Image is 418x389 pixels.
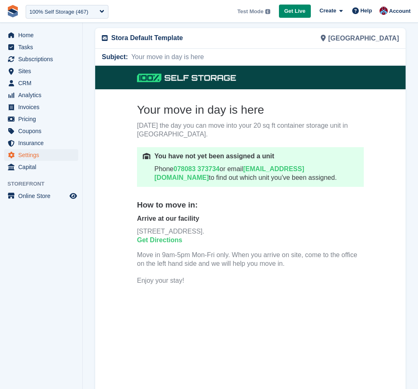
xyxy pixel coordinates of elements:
div: 100% Self Storage (467) [29,8,88,16]
a: menu [4,53,78,65]
a: menu [4,77,78,89]
span: Help [360,7,372,15]
span: Online Store [18,190,68,202]
span: Account [389,7,411,15]
img: stora-icon-8386f47178a22dfd0bd8f6a31ec36ba5ce8667c1dd55bd0f319d3a0aa187defe.svg [7,5,19,17]
a: Preview store [68,191,78,201]
span: Test Mode [237,7,263,16]
p: Stora Default Template [111,33,245,43]
div: Move in 9am-5pm Mon-Fri only. When you arrive on site, come to the office on the left hand side a... [42,185,269,203]
span: CRM [18,77,68,89]
span: Capital [18,161,68,173]
a: menu [4,149,78,161]
a: menu [4,125,78,137]
span: Sites [18,65,68,77]
img: David Hughes [380,7,388,15]
a: menu [4,41,78,53]
a: Get Live [279,5,311,18]
div: [STREET_ADDRESS]. [42,162,269,170]
span: Your move in day is here [128,52,204,62]
span: Storefront [7,180,82,188]
span: Create [320,7,336,15]
span: Coupons [18,125,68,137]
span: Subscriptions [18,53,68,65]
h3: Your move in day is here [42,37,269,52]
h5: How to move in: [42,134,269,145]
p: Phone or email to find out which unit you've been assigned. [59,99,263,117]
span: Insurance [18,137,68,149]
span: Home [18,29,68,41]
a: Get Directions [42,171,87,178]
a: menu [4,161,78,173]
a: [EMAIL_ADDRESS][DOMAIN_NAME] [59,100,209,115]
span: Subject: [102,52,128,62]
p: You have not yet been assigned a unit [59,86,263,95]
a: menu [4,113,78,125]
img: icon-info-grey-7440780725fd019a000dd9b08b2336e03edf1995a4989e88bcd33f0948082b44.svg [265,9,270,14]
a: menu [4,190,78,202]
p: Enjoy your stay! [42,211,269,220]
span: Tasks [18,41,68,53]
a: 078083 373734 [78,100,124,107]
span: Settings [18,149,68,161]
span: Pricing [18,113,68,125]
p: [DATE] the day you can move into your 20 sq ft container storage unit in [GEOGRAPHIC_DATA]. [42,56,269,73]
span: Analytics [18,89,68,101]
span: Get Live [284,7,305,15]
span: Invoices [18,101,68,113]
a: menu [4,29,78,41]
a: menu [4,89,78,101]
div: [GEOGRAPHIC_DATA] [250,28,404,48]
p: Arrive at our facility [42,149,269,158]
a: menu [4,65,78,77]
a: menu [4,137,78,149]
img: unit-icon-4d0f24e8a8d05ce1744990f234e9874851be716344c385a2e4b7f33b222dedbf.png [48,87,55,93]
img: 100% Self Storage Logo [42,7,141,17]
a: menu [4,101,78,113]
